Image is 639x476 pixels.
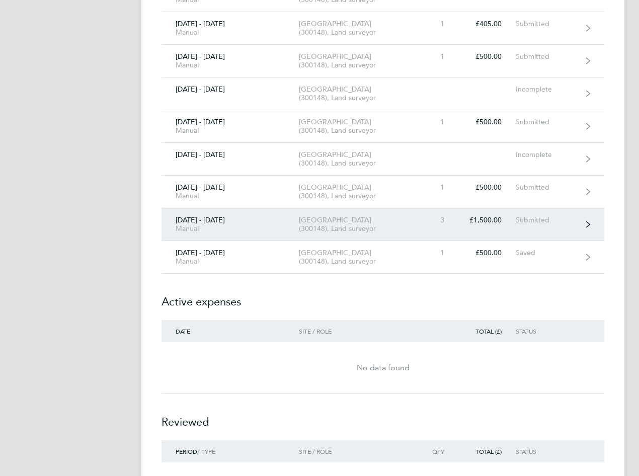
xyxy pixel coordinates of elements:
div: 1 [414,118,458,126]
a: [DATE] - [DATE]Manual[GEOGRAPHIC_DATA] (300148), Land surveyor1£405.00Submitted [162,12,604,45]
div: Total (£) [458,328,516,335]
div: Qty [414,448,458,455]
div: [GEOGRAPHIC_DATA] (300148), Land surveyor [299,183,414,200]
div: £1,500.00 [458,216,516,224]
div: Site / Role [299,448,414,455]
a: [DATE] - [DATE]Manual[GEOGRAPHIC_DATA] (300148), Land surveyor3£1,500.00Submitted [162,208,604,241]
div: [DATE] - [DATE] [162,20,299,37]
div: Manual [176,28,285,37]
div: [GEOGRAPHIC_DATA] (300148), Land surveyor [299,249,414,266]
div: Site / Role [299,328,414,335]
div: / Type [162,448,299,455]
div: [GEOGRAPHIC_DATA] (300148), Land surveyor [299,150,414,168]
div: 1 [414,249,458,257]
div: [DATE] - [DATE] [162,249,299,266]
a: [DATE] - [DATE][GEOGRAPHIC_DATA] (300148), Land surveyorIncomplete [162,77,604,110]
div: Date [162,328,299,335]
div: Manual [176,61,285,69]
h2: Reviewed [162,394,604,440]
div: Manual [176,126,285,135]
div: Status [516,448,578,455]
a: [DATE] - [DATE]Manual[GEOGRAPHIC_DATA] (300148), Land surveyor1£500.00Saved [162,241,604,274]
div: Manual [176,224,285,233]
div: £500.00 [458,249,516,257]
div: [DATE] - [DATE] [162,150,299,159]
div: Submitted [516,118,578,126]
div: Manual [176,192,285,200]
div: £500.00 [458,183,516,192]
div: 1 [414,20,458,28]
div: £500.00 [458,118,516,126]
h2: Active expenses [162,274,604,320]
a: [DATE] - [DATE]Manual[GEOGRAPHIC_DATA] (300148), Land surveyor1£500.00Submitted [162,45,604,77]
div: Saved [516,249,578,257]
div: [DATE] - [DATE] [162,118,299,135]
div: [DATE] - [DATE] [162,52,299,69]
div: 1 [414,52,458,61]
div: [GEOGRAPHIC_DATA] (300148), Land surveyor [299,52,414,69]
div: Submitted [516,52,578,61]
a: [DATE] - [DATE][GEOGRAPHIC_DATA] (300148), Land surveyorIncomplete [162,143,604,176]
div: [DATE] - [DATE] [162,216,299,233]
div: Incomplete [516,150,578,159]
div: Submitted [516,216,578,224]
div: [GEOGRAPHIC_DATA] (300148), Land surveyor [299,118,414,135]
div: [DATE] - [DATE] [162,85,299,94]
a: [DATE] - [DATE]Manual[GEOGRAPHIC_DATA] (300148), Land surveyor1£500.00Submitted [162,176,604,208]
div: Manual [176,257,285,266]
div: [GEOGRAPHIC_DATA] (300148), Land surveyor [299,216,414,233]
div: Total (£) [458,448,516,455]
div: [DATE] - [DATE] [162,183,299,200]
div: Status [516,328,578,335]
div: [GEOGRAPHIC_DATA] (300148), Land surveyor [299,85,414,102]
div: £405.00 [458,20,516,28]
div: No data found [162,362,604,374]
div: Submitted [516,183,578,192]
div: £500.00 [458,52,516,61]
span: Period [176,447,197,455]
div: Submitted [516,20,578,28]
div: Incomplete [516,85,578,94]
div: 1 [414,183,458,192]
a: [DATE] - [DATE]Manual[GEOGRAPHIC_DATA] (300148), Land surveyor1£500.00Submitted [162,110,604,143]
div: [GEOGRAPHIC_DATA] (300148), Land surveyor [299,20,414,37]
div: 3 [414,216,458,224]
